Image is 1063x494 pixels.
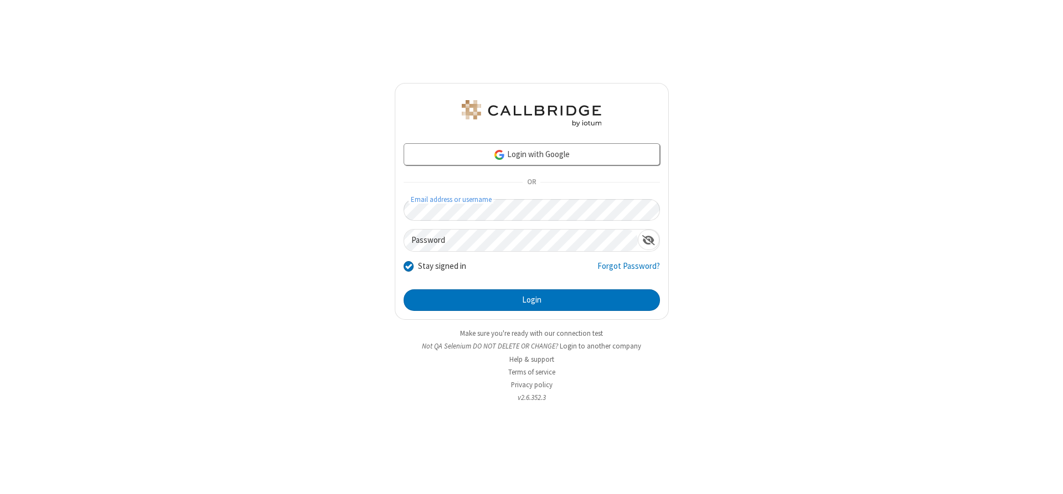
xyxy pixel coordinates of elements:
[404,143,660,165] a: Login with Google
[404,199,660,221] input: Email address or username
[523,175,540,190] span: OR
[418,260,466,273] label: Stay signed in
[395,341,669,351] li: Not QA Selenium DO NOT DELETE OR CHANGE?
[508,367,555,377] a: Terms of service
[509,355,554,364] a: Help & support
[404,230,638,251] input: Password
[460,329,603,338] a: Make sure you're ready with our connection test
[597,260,660,281] a: Forgot Password?
[638,230,659,250] div: Show password
[404,289,660,311] button: Login
[395,392,669,403] li: v2.6.352.3
[511,380,553,389] a: Privacy policy
[460,100,603,127] img: QA Selenium DO NOT DELETE OR CHANGE
[1035,465,1055,486] iframe: Chat
[560,341,641,351] button: Login to another company
[493,149,505,161] img: google-icon.png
